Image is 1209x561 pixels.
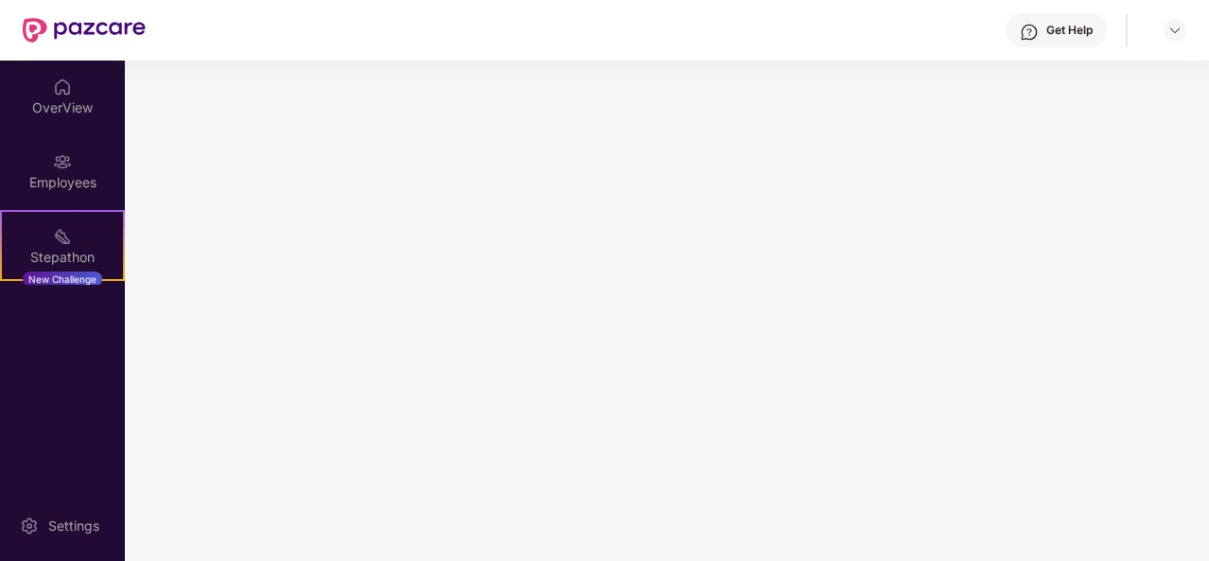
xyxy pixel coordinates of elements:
[1020,23,1039,42] img: svg+xml;base64,PHN2ZyBpZD0iSGVscC0zMngzMiIgeG1sbnM9Imh0dHA6Ly93d3cudzMub3JnLzIwMDAvc3ZnIiB3aWR0aD...
[23,18,146,43] img: New Pazcare Logo
[43,517,105,535] div: Settings
[23,272,102,287] div: New Challenge
[53,78,72,96] img: svg+xml;base64,PHN2ZyBpZD0iSG9tZSIgeG1sbnM9Imh0dHA6Ly93d3cudzMub3JnLzIwMDAvc3ZnIiB3aWR0aD0iMjAiIG...
[53,227,72,246] img: svg+xml;base64,PHN2ZyB4bWxucz0iaHR0cDovL3d3dy53My5vcmcvMjAwMC9zdmciIHdpZHRoPSIyMSIgaGVpZ2h0PSIyMC...
[1167,23,1183,38] img: svg+xml;base64,PHN2ZyBpZD0iRHJvcGRvd24tMzJ4MzIiIHhtbG5zPSJodHRwOi8vd3d3LnczLm9yZy8yMDAwL3N2ZyIgd2...
[2,248,123,267] div: Stepathon
[1046,23,1093,38] div: Get Help
[20,517,39,535] img: svg+xml;base64,PHN2ZyBpZD0iU2V0dGluZy0yMHgyMCIgeG1sbnM9Imh0dHA6Ly93d3cudzMub3JnLzIwMDAvc3ZnIiB3aW...
[53,152,72,171] img: svg+xml;base64,PHN2ZyBpZD0iRW1wbG95ZWVzIiB4bWxucz0iaHR0cDovL3d3dy53My5vcmcvMjAwMC9zdmciIHdpZHRoPS...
